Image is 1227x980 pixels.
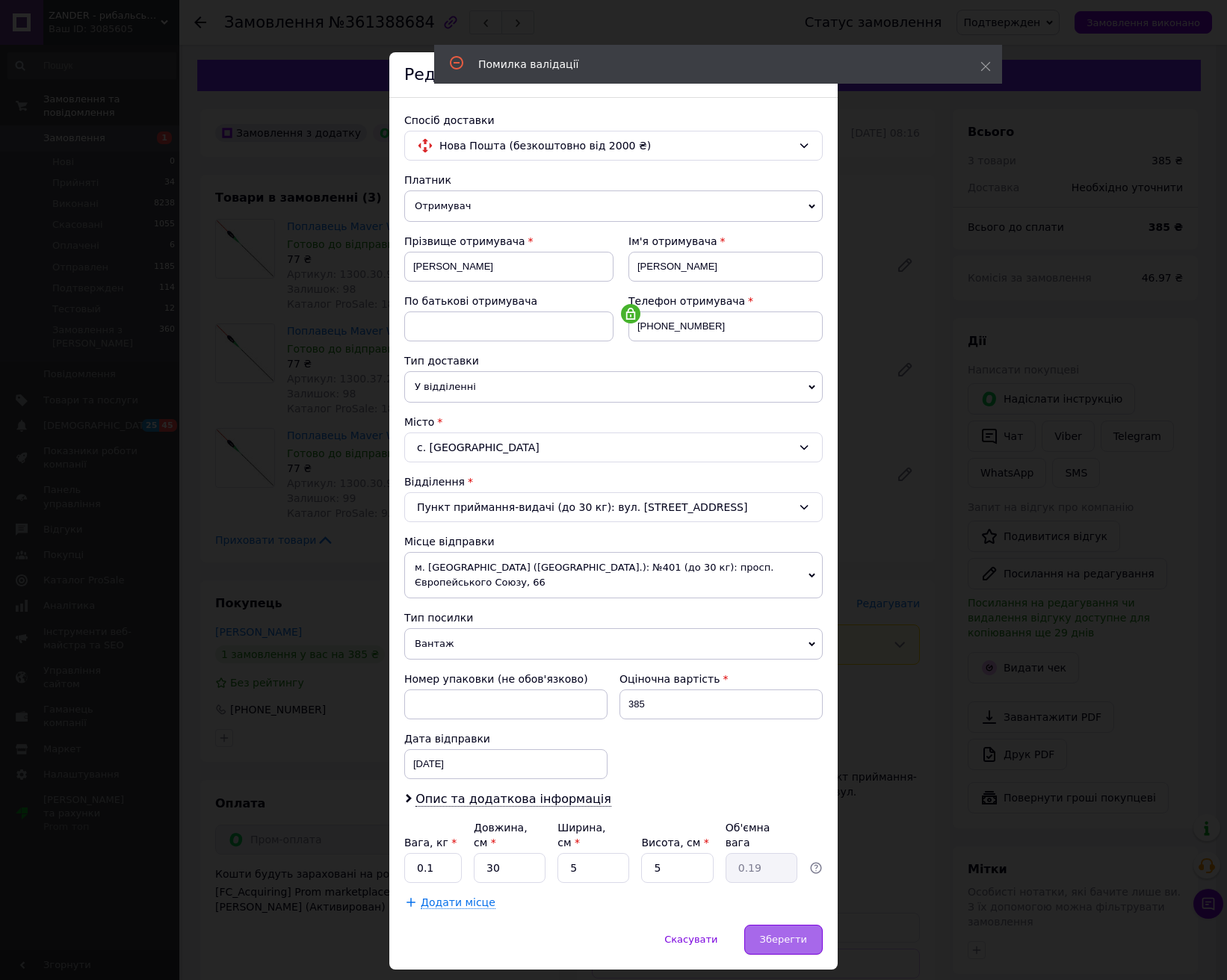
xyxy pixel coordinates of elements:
[641,837,708,849] label: Висота, см
[760,934,807,945] span: Зберегти
[404,295,537,307] span: По батькові отримувача
[664,934,717,945] span: Скасувати
[404,355,479,367] span: Тип доставки
[404,672,608,686] div: Номер упаковки (не обов'язково)
[404,174,451,186] span: Платник
[439,137,792,154] span: Нова Пошта (безкоштовно від 2000 ₴)
[389,52,838,98] div: Редагування доставки
[404,474,823,489] div: Відділення
[415,792,611,807] span: Опис та додаткова інформація
[404,612,473,624] span: Тип посилки
[619,672,823,686] div: Оціночна вартість
[404,432,823,462] div: с. [GEOGRAPHIC_DATA]
[404,235,525,247] span: Прізвище отримувача
[557,822,605,849] label: Ширина, см
[421,896,495,909] span: Додати місце
[404,628,823,660] span: Вантаж
[404,190,823,222] span: Отримувач
[628,311,823,341] input: +380
[404,837,457,849] label: Вага, кг
[474,822,528,849] label: Довжина, см
[478,57,943,72] div: Помилка валідації
[404,492,823,522] div: Пункт приймання-видачі (до 30 кг): вул. [STREET_ADDRESS]
[404,536,495,548] span: Місце відправки
[404,415,823,429] div: Місто
[404,113,823,128] div: Спосіб доставки
[404,371,823,403] span: У відділенні
[628,235,717,247] span: Ім'я отримувача
[404,552,823,598] span: м. [GEOGRAPHIC_DATA] ([GEOGRAPHIC_DATA].): №401 (до 30 кг): просп. Європейського Союзу, 66
[726,820,797,850] div: Об'ємна вага
[628,295,745,307] span: Телефон отримувача
[404,731,608,746] div: Дата відправки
